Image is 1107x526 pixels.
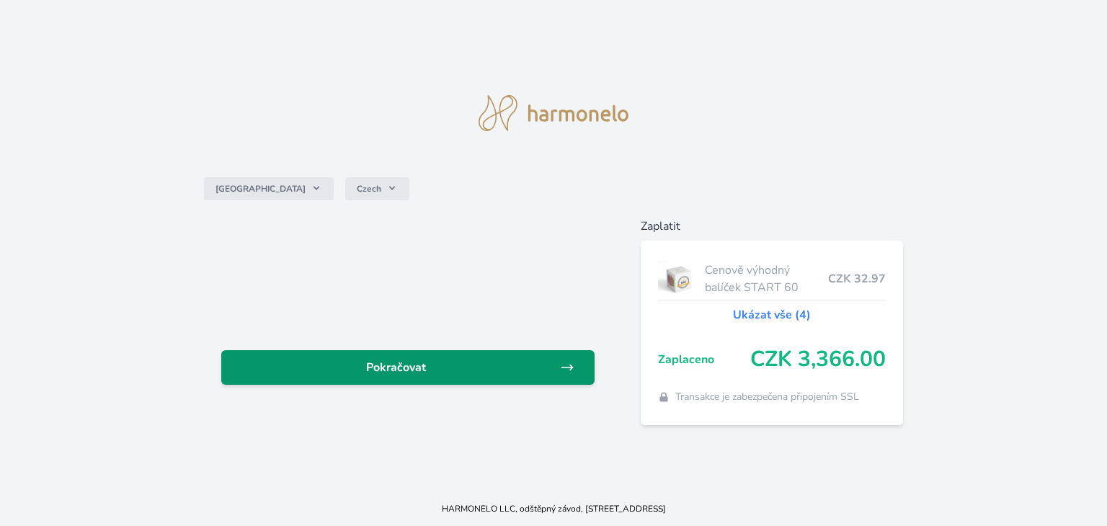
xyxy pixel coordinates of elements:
img: start.jpg [658,261,699,297]
span: CZK 32.97 [828,270,886,287]
span: [GEOGRAPHIC_DATA] [215,183,306,195]
span: Pokračovat [233,359,560,376]
span: CZK 3,366.00 [750,347,886,373]
img: logo.svg [479,95,628,131]
span: Czech [357,183,381,195]
span: Cenově výhodný balíček START 60 [705,262,828,296]
a: Pokračovat [221,350,595,385]
a: Ukázat vše (4) [733,306,811,324]
button: Czech [345,177,409,200]
button: [GEOGRAPHIC_DATA] [204,177,334,200]
span: Transakce je zabezpečena připojením SSL [675,390,859,404]
span: Zaplaceno [658,351,750,368]
h6: Zaplatit [641,218,903,235]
